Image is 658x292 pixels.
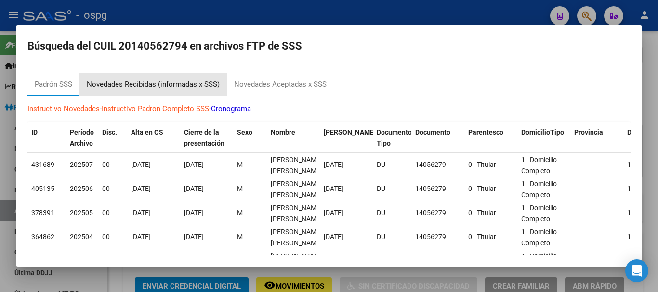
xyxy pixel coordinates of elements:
[31,185,54,192] span: 405135
[211,104,251,113] a: Cronograma
[131,209,151,216] span: [DATE]
[464,122,517,154] datatable-header-cell: Parentesco
[324,209,343,216] span: [DATE]
[102,231,123,242] div: 00
[574,128,603,136] span: Provincia
[377,183,408,194] div: DU
[517,122,570,154] datatable-header-cell: DomicilioTipo
[468,161,496,168] span: 0 - Titular
[237,209,243,216] span: M
[233,122,267,154] datatable-header-cell: Sexo
[27,104,100,113] a: Instructivo Novedades
[237,128,252,136] span: Sexo
[31,128,38,136] span: ID
[570,122,623,154] datatable-header-cell: Provincia
[184,233,204,241] span: [DATE]
[131,233,151,241] span: [DATE]
[377,231,408,242] div: DU
[184,161,204,168] span: [DATE]
[70,161,93,168] span: 202507
[180,122,233,154] datatable-header-cell: Cierre de la presentación
[324,128,378,136] span: [PERSON_NAME].
[70,185,93,192] span: 202506
[31,161,54,168] span: 431689
[27,37,631,55] h2: Búsqueda del CUIL 20140562794 en archivos FTP de SSS
[267,122,320,154] datatable-header-cell: Nombre
[98,122,127,154] datatable-header-cell: Disc.
[127,122,180,154] datatable-header-cell: Alta en OS
[184,209,204,216] span: [DATE]
[271,180,322,199] span: CARBALLO RUBEN OSCAR
[70,233,93,241] span: 202504
[234,79,327,90] div: Novedades Aceptadas x SSS
[324,161,343,168] span: [DATE]
[373,122,411,154] datatable-header-cell: Documento Tipo
[377,128,412,147] span: Documento Tipo
[35,79,72,90] div: Padrón SSS
[184,185,204,192] span: [DATE]
[521,228,557,247] span: 1 - Domicilio Completo
[320,122,373,154] datatable-header-cell: Fecha Nac.
[70,128,94,147] span: Período Archivo
[237,185,243,192] span: M
[377,207,408,218] div: DU
[271,156,322,175] span: CARBALLO RUBEN OSCAR
[468,209,496,216] span: 0 - Titular
[27,103,631,114] p: - -
[102,207,123,218] div: 00
[625,259,648,282] div: Open Intercom Messenger
[31,233,54,241] span: 364862
[377,159,408,170] div: DU
[237,233,243,241] span: M
[184,128,224,147] span: Cierre de la presentación
[468,233,496,241] span: 0 - Titular
[87,79,220,90] div: Novedades Recibidas (informadas x SSS)
[521,204,557,223] span: 1 - Domicilio Completo
[521,180,557,199] span: 1 - Domicilio Completo
[415,183,461,194] div: 14056279
[102,159,123,170] div: 00
[131,161,151,168] span: [DATE]
[521,252,557,271] span: 1 - Domicilio Completo
[271,128,295,136] span: Nombre
[237,161,243,168] span: M
[102,128,117,136] span: Disc.
[468,128,503,136] span: Parentesco
[521,128,564,136] span: DomicilioTipo
[468,185,496,192] span: 0 - Titular
[324,233,343,241] span: [DATE]
[411,122,464,154] datatable-header-cell: Documento
[131,185,151,192] span: [DATE]
[415,128,450,136] span: Documento
[31,209,54,216] span: 378391
[70,209,93,216] span: 202505
[102,183,123,194] div: 00
[415,231,461,242] div: 14056279
[66,122,98,154] datatable-header-cell: Período Archivo
[415,207,461,218] div: 14056279
[271,228,322,247] span: CARBALLO RUBEN OSCAR
[102,104,209,113] a: Instructivo Padron Completo SSS
[131,128,163,136] span: Alta en OS
[415,159,461,170] div: 14056279
[271,252,322,271] span: CARBALLO RUBEN OSCAR
[521,156,557,175] span: 1 - Domicilio Completo
[27,122,66,154] datatable-header-cell: ID
[271,204,322,223] span: CARBALLO RUBEN OSCAR
[324,185,343,192] span: [DATE]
